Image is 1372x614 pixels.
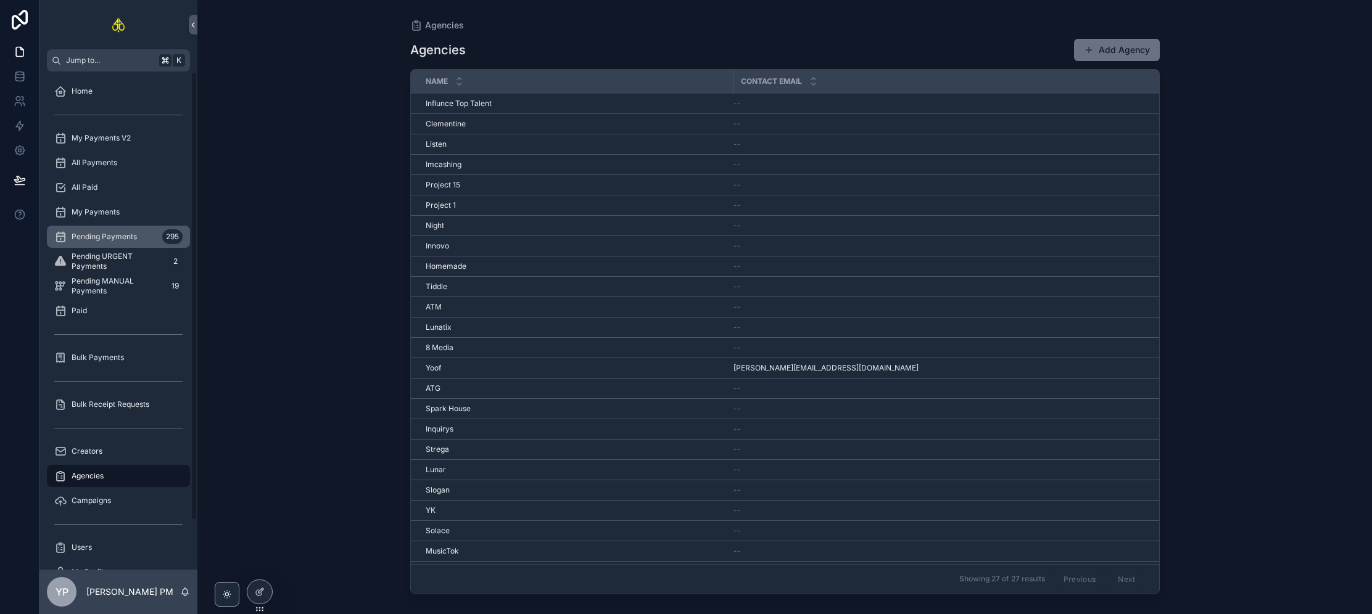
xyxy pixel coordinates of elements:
[47,201,190,223] a: My Payments
[426,322,452,332] span: Lunatix
[734,282,1163,292] a: --
[162,229,183,244] div: 295
[426,302,726,312] a: ATM
[72,133,131,143] span: My Payments V2
[72,252,163,271] span: Pending URGENT Payments
[47,176,190,199] a: All Paid
[426,404,726,414] a: Spark House
[734,444,741,454] span: --
[426,424,453,434] span: Inquirys
[734,444,1163,454] a: --
[426,404,471,414] span: Spark House
[168,279,183,293] div: 19
[426,241,449,251] span: Innovo
[426,506,436,515] span: YK
[426,160,461,170] span: Imcashing
[47,275,190,297] a: Pending MANUAL Payments19
[734,526,1163,536] a: --
[86,586,173,598] p: [PERSON_NAME] PM
[734,119,741,129] span: --
[734,139,1163,149] a: --
[734,261,1163,271] a: --
[426,526,450,536] span: Solace
[426,444,449,454] span: Strega
[426,119,466,129] span: Clementine
[426,241,726,251] a: Innovo
[734,546,1163,556] a: --
[734,363,919,373] span: [PERSON_NAME][EMAIL_ADDRESS][DOMAIN_NAME]
[426,363,726,373] a: Yoof
[426,139,447,149] span: Listen
[734,363,1163,373] a: [PERSON_NAME][EMAIL_ADDRESS][DOMAIN_NAME]
[47,393,190,415] a: Bulk Receipt Requests
[47,346,190,369] a: Bulk Payments
[47,561,190,583] a: My Profile
[174,55,184,65] span: K
[734,506,741,515] span: --
[426,180,460,190] span: Project 15
[734,506,1163,515] a: --
[734,322,741,332] span: --
[734,160,1163,170] a: --
[734,302,1163,312] a: --
[47,440,190,462] a: Creators
[47,152,190,174] a: All Payments
[72,471,104,481] span: Agencies
[959,575,1045,584] span: Showing 27 of 27 results
[734,180,1163,190] a: --
[47,49,190,72] button: Jump to...K
[426,343,726,353] a: 8 Media
[426,444,726,454] a: Strega
[734,383,741,393] span: --
[426,160,726,170] a: Imcashing
[426,526,726,536] a: Solace
[426,546,459,556] span: MusicTok
[734,200,1163,210] a: --
[426,76,448,86] span: Name
[734,465,741,475] span: --
[734,465,1163,475] a: --
[426,302,442,312] span: ATM
[410,19,464,31] a: Agencies
[1074,39,1160,61] button: Add Agency
[734,241,1163,251] a: --
[410,41,466,59] h1: Agencies
[734,383,1163,393] a: --
[734,424,741,434] span: --
[734,261,741,271] span: --
[426,261,466,271] span: Homemade
[72,182,97,192] span: All Paid
[426,180,726,190] a: Project 15
[734,160,741,170] span: --
[47,226,190,248] a: Pending Payments295
[426,221,444,231] span: Night
[426,282,447,292] span: Tiddle
[426,485,450,495] span: Slogan
[741,76,802,86] span: Contact Email
[426,119,726,129] a: Clementine
[72,276,163,296] span: Pending MANUAL Payments
[426,200,456,210] span: Project 1
[734,526,741,536] span: --
[426,383,726,393] a: ATG
[39,72,197,570] div: scrollable content
[47,465,190,487] a: Agencies
[734,485,741,495] span: --
[734,485,1163,495] a: --
[734,546,741,556] span: --
[72,567,107,577] span: My Profile
[72,496,111,506] span: Campaigns
[734,221,741,231] span: --
[47,489,190,512] a: Campaigns
[734,322,1163,332] a: --
[734,119,1163,129] a: --
[734,99,741,108] span: --
[72,158,117,168] span: All Payments
[47,536,190,559] a: Users
[426,485,726,495] a: Slogan
[734,343,741,353] span: --
[47,250,190,272] a: Pending URGENT Payments2
[734,302,741,312] span: --
[734,139,741,149] span: --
